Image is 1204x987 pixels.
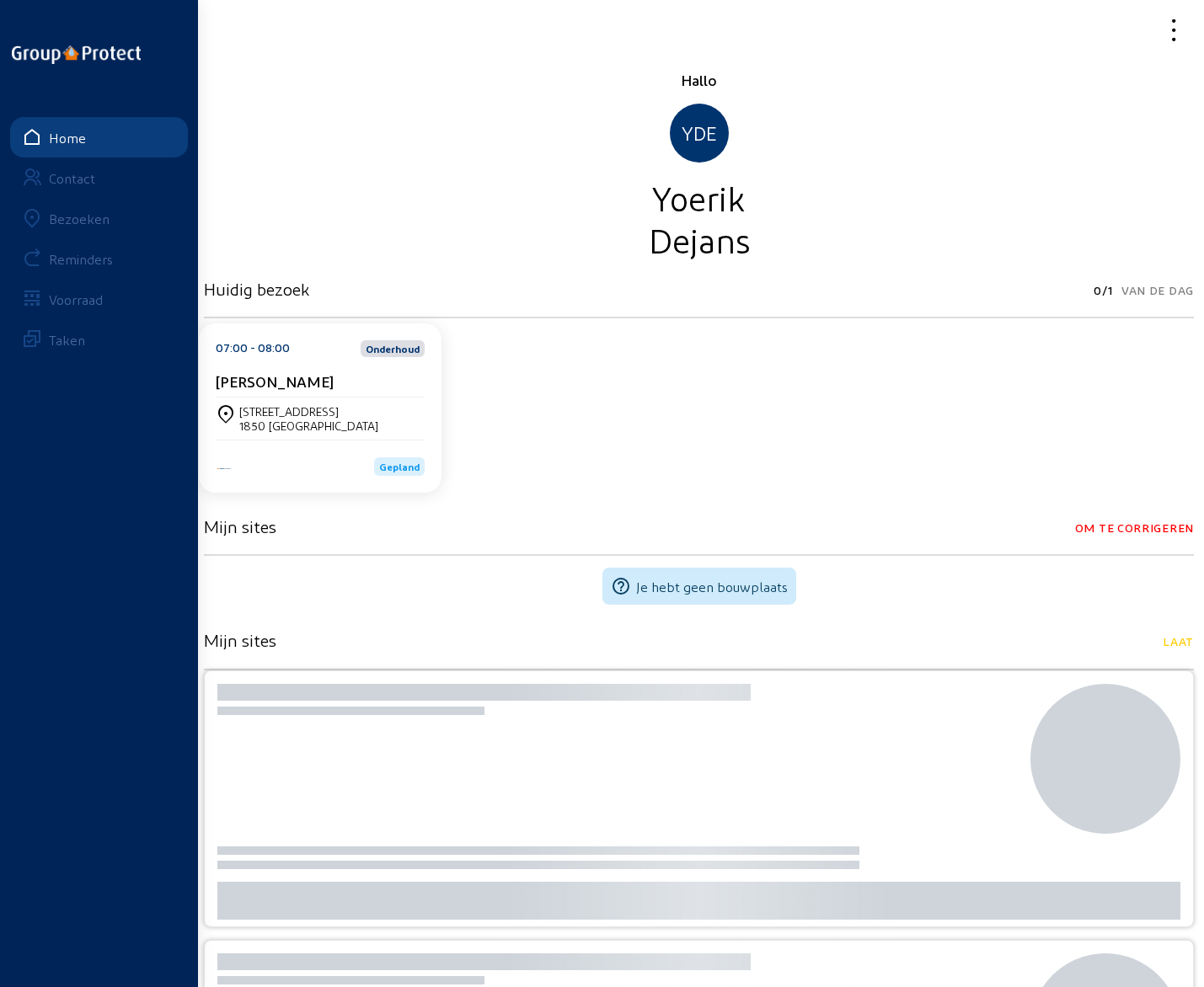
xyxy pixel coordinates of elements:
div: Taken [49,332,85,348]
h3: Mijn sites [204,516,276,536]
a: Bezoeken [10,198,188,238]
a: Taken [10,319,188,360]
div: Hallo [204,70,1194,90]
a: Reminders [10,238,188,279]
img: Aqua Protect [216,467,233,472]
span: Om te corrigeren [1075,516,1194,540]
span: Van de dag [1121,279,1194,302]
a: Voorraad [10,279,188,319]
div: Contact [49,170,95,186]
span: Onderhoud [366,344,420,354]
cam-card-title: [PERSON_NAME] [216,372,334,390]
div: 1850 [GEOGRAPHIC_DATA] [239,419,378,433]
span: Je hebt geen bouwplaats [636,579,788,595]
div: Dejans [204,218,1194,260]
div: [STREET_ADDRESS] [239,404,378,419]
span: Gepland [379,461,420,472]
h3: Huidig bezoek [204,279,309,299]
div: 07:00 - 08:00 [216,340,290,357]
span: Laat [1163,630,1194,654]
div: Bezoeken [49,211,110,227]
mat-icon: help_outline [611,576,631,596]
div: Voorraad [49,291,103,307]
div: YDE [670,104,729,163]
h3: Mijn sites [204,630,276,650]
div: Home [49,130,86,146]
span: 0/1 [1094,279,1113,302]
div: Reminders [49,251,113,267]
a: Home [10,117,188,157]
div: Yoerik [204,176,1194,218]
a: Contact [10,157,188,198]
img: logo-oneline.png [12,45,141,64]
